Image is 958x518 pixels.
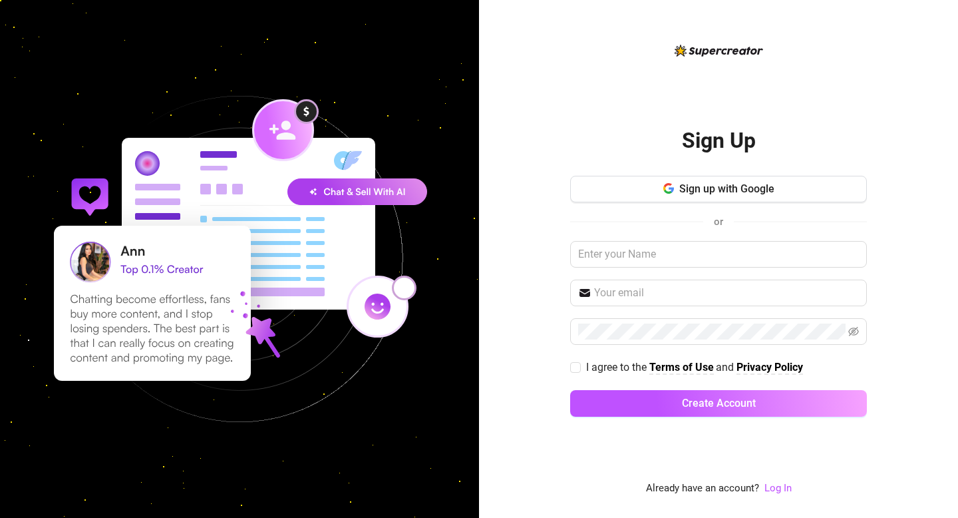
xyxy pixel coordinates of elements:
[764,481,792,497] a: Log In
[736,361,803,374] strong: Privacy Policy
[764,482,792,494] a: Log In
[594,285,859,301] input: Your email
[586,361,649,374] span: I agree to the
[649,361,714,374] strong: Terms of Use
[682,397,756,409] span: Create Account
[682,127,756,154] h2: Sign Up
[716,361,736,374] span: and
[848,326,859,337] span: eye-invisible
[714,216,723,228] span: or
[646,481,759,497] span: Already have an account?
[570,390,867,417] button: Create Account
[679,182,774,195] span: Sign up with Google
[9,29,470,489] img: signup-background-D0MIrEPF.svg
[570,176,867,202] button: Sign up with Google
[570,241,867,268] input: Enter your Name
[675,45,763,57] img: logo-BBDzfeDw.svg
[649,361,714,375] a: Terms of Use
[736,361,803,375] a: Privacy Policy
